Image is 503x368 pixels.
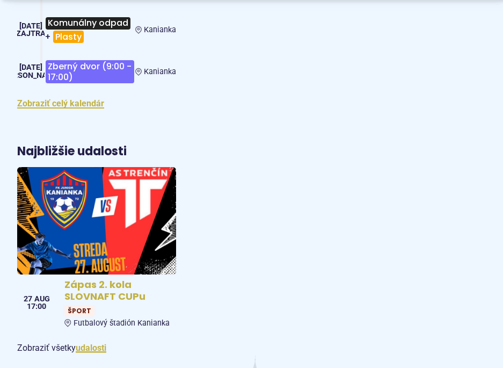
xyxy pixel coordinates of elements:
a: Zberný dvor (9:00 - 17:00) Kanianka [DATE] [PERSON_NAME] [17,56,176,88]
span: Šport [64,305,94,316]
span: Kanianka [144,67,176,76]
h4: Zápas 2. kola SLOVNAFT CUPu [64,279,172,303]
h3: Najbližšie udalosti [17,145,127,158]
span: Zajtra [16,29,46,38]
span: [PERSON_NAME] [2,71,61,80]
span: Kanianka [144,25,176,34]
span: Plasty [53,31,84,43]
span: 17:00 [24,303,50,311]
a: Komunálny odpad+Plasty Kanianka [DATE] Zajtra [17,13,176,47]
h3: + [45,13,135,47]
span: aug [34,295,50,303]
span: 27 [24,295,32,303]
p: Zobraziť všetky [17,341,176,355]
span: [DATE] [19,21,42,31]
a: Zobraziť všetky udalosti [76,343,106,353]
span: Futbalový štadión Kanianka [74,319,170,328]
a: Zobraziť celý kalendár [17,98,104,109]
a: Zápas 2. kola SLOVNAFT CUPu ŠportFutbalový štadión Kanianka 27 aug 17:00 [17,167,176,332]
span: Komunálny odpad [46,17,130,30]
span: [DATE] [19,63,42,72]
span: Zberný dvor (9:00 - 17:00) [46,60,134,83]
